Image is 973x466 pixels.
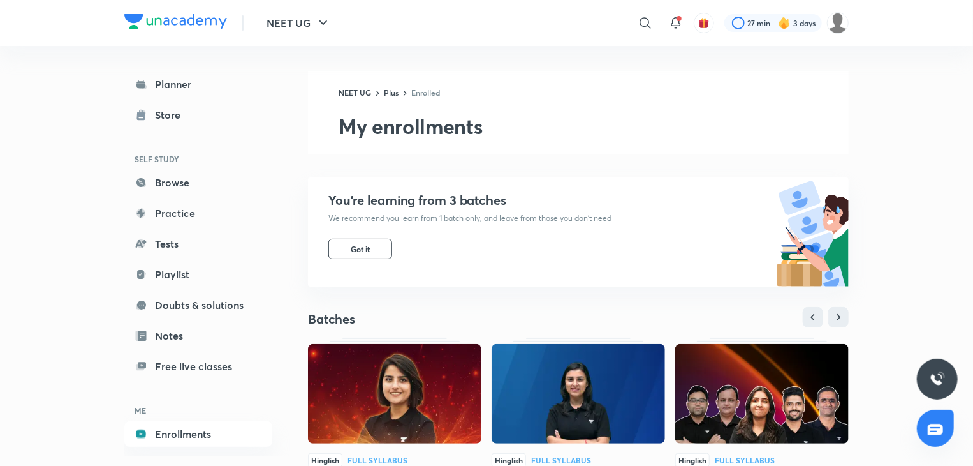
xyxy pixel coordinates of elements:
[124,354,272,379] a: Free live classes
[777,177,849,287] img: batch
[124,170,272,195] a: Browse
[124,14,227,33] a: Company Logo
[778,17,791,29] img: streak
[531,456,591,464] div: Full Syllabus
[328,239,392,259] button: Got it
[347,456,407,464] div: Full Syllabus
[694,13,714,33] button: avatar
[308,311,578,327] h4: Batches
[930,372,945,387] img: ttu
[384,87,399,98] a: Plus
[124,323,272,349] a: Notes
[492,344,665,444] img: Thumbnail
[155,107,188,123] div: Store
[675,344,849,444] img: Thumbnail
[124,292,272,318] a: Doubts & solutions
[124,71,272,97] a: Planner
[124,262,272,287] a: Playlist
[411,87,440,98] a: Enrolled
[827,12,849,34] img: Tanya Kumari
[698,17,710,29] img: avatar
[259,10,339,36] button: NEET UG
[351,244,370,254] span: Got it
[339,114,849,139] h2: My enrollments
[124,14,227,29] img: Company Logo
[124,231,272,257] a: Tests
[328,213,611,223] p: We recommend you learn from 1 batch only, and leave from those you don’t need
[715,456,775,464] div: Full Syllabus
[124,421,272,447] a: Enrollments
[124,148,272,170] h6: SELF STUDY
[124,200,272,226] a: Practice
[328,193,611,208] h4: You’re learning from 3 batches
[339,87,371,98] a: NEET UG
[124,400,272,421] h6: ME
[308,344,481,444] img: Thumbnail
[124,102,272,128] a: Store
